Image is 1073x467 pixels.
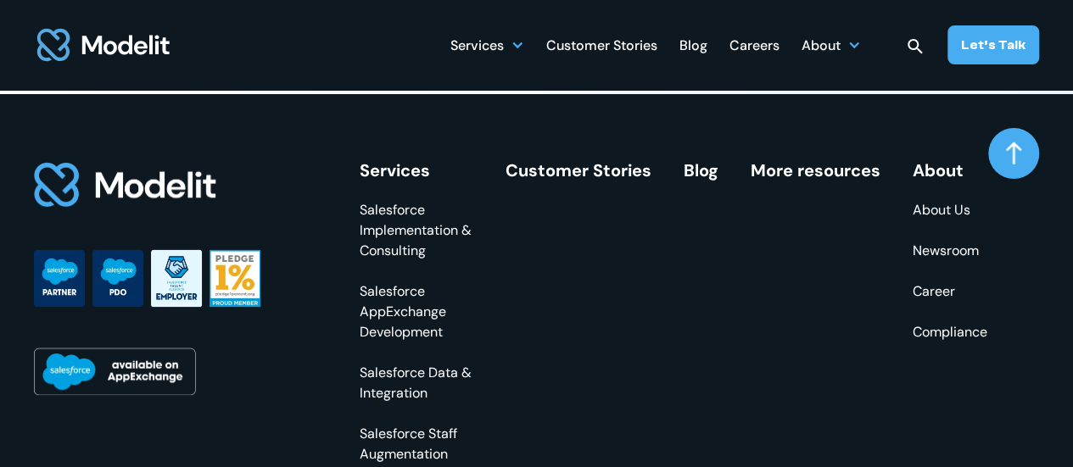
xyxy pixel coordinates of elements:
[679,31,707,64] div: Blog
[360,281,473,342] a: Salesforce AppExchange Development
[34,161,217,209] img: footer logo
[729,31,780,64] div: Careers
[679,28,707,61] a: Blog
[546,31,657,64] div: Customer Stories
[34,19,173,71] img: modelit logo
[913,161,987,180] div: About
[546,28,657,61] a: Customer Stories
[360,161,473,180] div: Services
[684,159,718,181] a: Blog
[751,159,880,181] a: More resources
[450,28,524,61] div: Services
[947,25,1039,64] a: Let’s Talk
[360,200,473,261] a: Salesforce Implementation & Consulting
[913,281,987,302] a: Career
[34,19,173,71] a: home
[729,28,780,61] a: Careers
[450,31,504,64] div: Services
[961,36,1025,54] div: Let’s Talk
[360,363,473,403] a: Salesforce Data & Integration
[1006,142,1021,165] img: arrow up
[913,241,987,261] a: Newsroom
[913,322,987,342] a: Compliance
[913,200,987,220] a: About Us
[506,159,651,181] a: Customer Stories
[802,28,861,61] div: About
[360,424,473,464] a: Salesforce Staff Augmentation
[802,31,841,64] div: About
